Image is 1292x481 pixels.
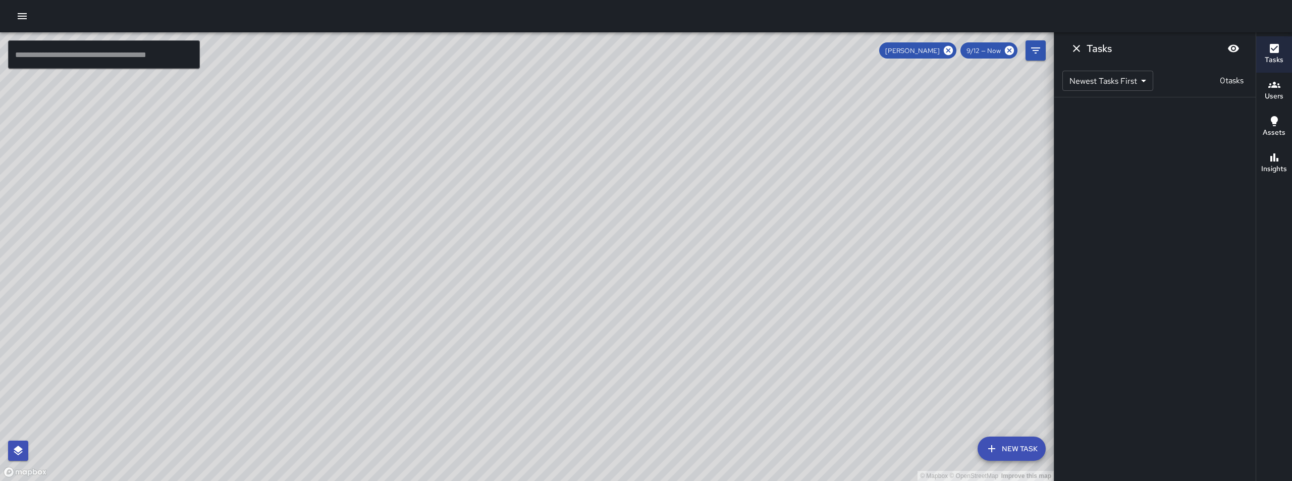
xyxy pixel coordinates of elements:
p: 0 tasks [1216,75,1248,87]
h6: Tasks [1265,55,1283,66]
div: Newest Tasks First [1062,71,1153,91]
div: [PERSON_NAME] [879,42,956,59]
button: Insights [1256,145,1292,182]
div: 9/12 — Now [960,42,1017,59]
button: Dismiss [1066,38,1087,59]
h6: Tasks [1087,40,1112,57]
button: Users [1256,73,1292,109]
h6: Assets [1263,127,1285,138]
button: Blur [1223,38,1244,59]
span: 9/12 — Now [960,46,1007,55]
button: Assets [1256,109,1292,145]
h6: Users [1265,91,1283,102]
h6: Insights [1261,164,1287,175]
button: Filters [1026,40,1046,61]
button: New Task [978,437,1046,461]
button: Tasks [1256,36,1292,73]
span: [PERSON_NAME] [879,46,946,55]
